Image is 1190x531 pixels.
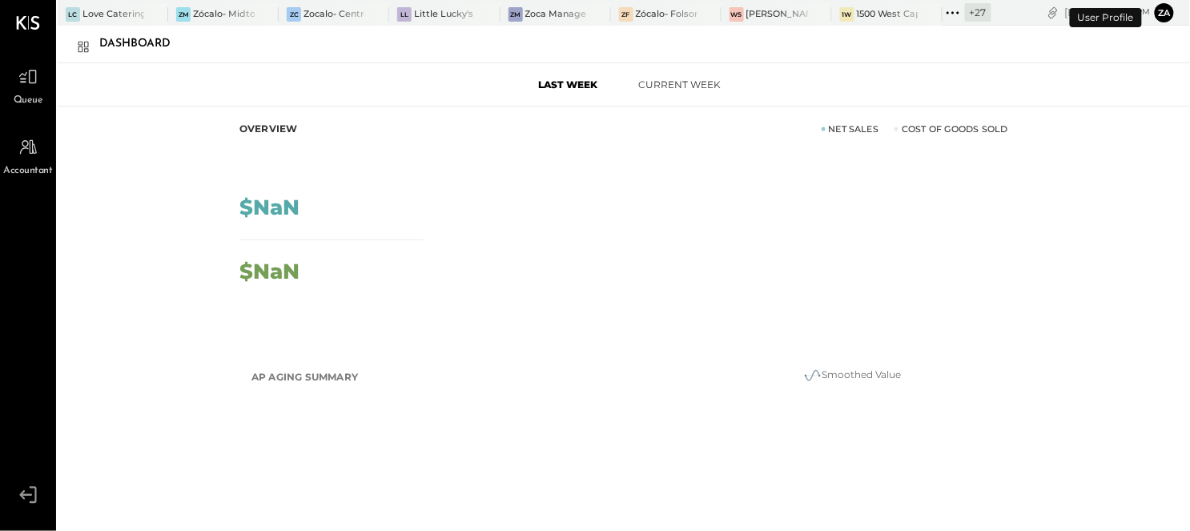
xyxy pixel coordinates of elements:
[82,8,144,21] div: Love Catering, Inc.
[1,132,55,179] a: Accountant
[512,71,624,98] button: Last Week
[730,7,744,22] div: WS
[14,94,43,108] span: Queue
[840,7,854,22] div: 1W
[636,8,698,21] div: Zócalo- Folsom
[1045,4,1061,21] div: copy link
[99,31,187,57] div: Dashboard
[746,8,808,21] div: [PERSON_NAME]
[965,3,991,22] div: + 27
[239,261,300,282] div: $NaN
[1137,6,1151,18] span: pm
[239,123,298,135] div: Overview
[176,7,191,22] div: ZM
[4,164,53,179] span: Accountant
[525,8,587,21] div: Zoca Management Services Inc
[287,7,301,22] div: ZC
[1070,8,1142,27] div: User Profile
[1,62,55,108] a: Queue
[1103,5,1135,20] span: 2 : 25
[624,71,736,98] button: Current Week
[66,7,80,22] div: LC
[895,123,1008,135] div: Cost of Goods Sold
[692,366,1012,385] div: Smoothed Value
[193,8,255,21] div: Zócalo- Midtown (Zoca Inc.)
[1155,3,1174,22] button: za
[397,7,412,22] div: LL
[304,8,365,21] div: Zocalo- Central Kitchen (Commissary)
[239,197,300,218] div: $NaN
[822,123,879,135] div: Net Sales
[1065,5,1151,20] div: [DATE]
[509,7,523,22] div: ZM
[251,363,358,392] h2: AP Aging Summary
[857,8,919,21] div: 1500 West Capital LP
[414,8,476,21] div: Little Lucky's LLC(Lucky's Soho)
[619,7,633,22] div: ZF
